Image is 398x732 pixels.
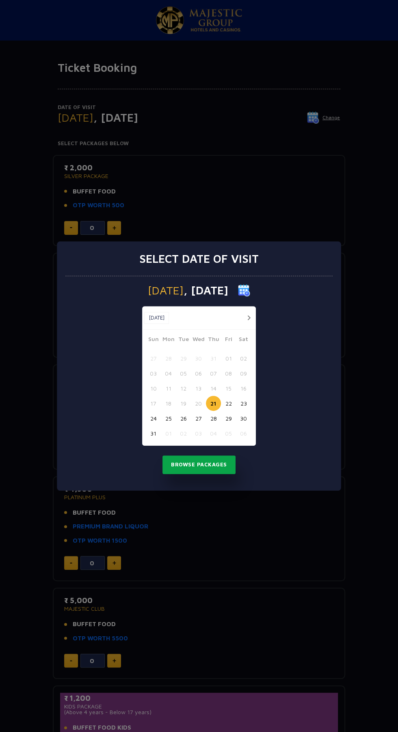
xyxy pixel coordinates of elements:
[206,351,221,366] button: 31
[146,366,161,381] button: 03
[146,396,161,411] button: 17
[206,335,221,346] span: Thu
[236,411,251,426] button: 30
[206,381,221,396] button: 14
[236,335,251,346] span: Sat
[238,284,250,296] img: calender icon
[191,366,206,381] button: 06
[176,411,191,426] button: 26
[206,411,221,426] button: 28
[221,411,236,426] button: 29
[221,396,236,411] button: 22
[161,411,176,426] button: 25
[191,426,206,441] button: 03
[221,426,236,441] button: 05
[161,381,176,396] button: 11
[221,381,236,396] button: 15
[176,381,191,396] button: 12
[221,335,236,346] span: Fri
[176,396,191,411] button: 19
[161,366,176,381] button: 04
[236,426,251,441] button: 06
[139,252,259,266] h3: Select date of visit
[206,426,221,441] button: 04
[236,366,251,381] button: 09
[148,285,184,296] span: [DATE]
[161,396,176,411] button: 18
[146,426,161,441] button: 31
[206,366,221,381] button: 07
[191,381,206,396] button: 13
[221,366,236,381] button: 08
[161,426,176,441] button: 01
[184,285,228,296] span: , [DATE]
[146,411,161,426] button: 24
[161,335,176,346] span: Mon
[176,366,191,381] button: 05
[206,396,221,411] button: 21
[162,455,236,474] button: Browse Packages
[191,396,206,411] button: 20
[191,411,206,426] button: 27
[161,351,176,366] button: 28
[236,396,251,411] button: 23
[191,351,206,366] button: 30
[176,335,191,346] span: Tue
[146,381,161,396] button: 10
[176,426,191,441] button: 02
[191,335,206,346] span: Wed
[236,351,251,366] button: 02
[221,351,236,366] button: 01
[236,381,251,396] button: 16
[144,312,169,324] button: [DATE]
[146,335,161,346] span: Sun
[176,351,191,366] button: 29
[146,351,161,366] button: 27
